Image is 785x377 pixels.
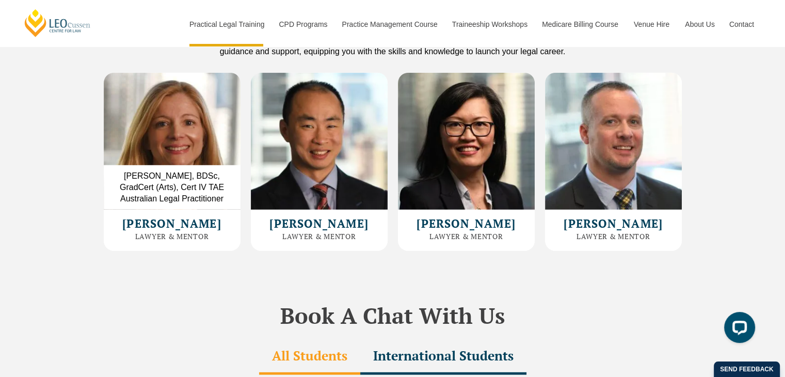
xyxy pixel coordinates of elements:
[360,339,526,375] div: International Students
[403,232,530,240] h3: Lawyer & Mentor
[677,2,722,46] a: About Us
[550,217,677,230] h2: [PERSON_NAME]
[534,2,626,46] a: Medicare Billing Course
[444,2,534,46] a: Traineeship Workshops
[256,232,382,240] h3: Lawyer & Mentor
[259,339,360,375] div: All Students
[182,2,271,46] a: Practical Legal Training
[626,2,677,46] a: Venue Hire
[99,303,687,328] h2: Book A Chat With Us
[271,2,334,46] a: CPD Programs
[109,217,235,230] h2: [PERSON_NAME]
[109,232,235,240] h3: Lawyer & Mentor
[23,8,92,38] a: [PERSON_NAME] Centre for Law
[256,217,382,230] h2: [PERSON_NAME]
[716,308,759,351] iframe: LiveChat chat widget
[334,2,444,46] a: Practice Management Course
[104,165,241,210] p: [PERSON_NAME], BDSc, GradCert (Arts), Cert IV TAE Australian Legal Practitioner
[403,217,530,230] h2: [PERSON_NAME]
[550,232,677,240] h3: Lawyer & Mentor
[722,2,762,46] a: Contact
